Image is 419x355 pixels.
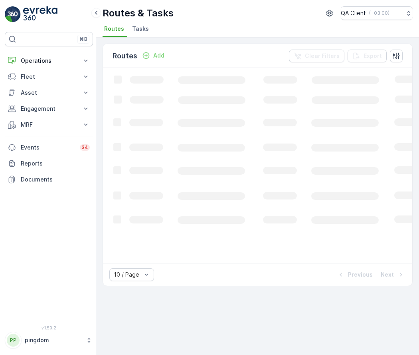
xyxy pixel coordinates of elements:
p: QA Client [341,9,366,17]
p: Add [153,52,164,60]
button: Next [380,270,406,279]
p: Engagement [21,105,77,113]
p: Clear Filters [305,52,340,60]
p: Asset [21,89,77,97]
img: logo_light-DOdMpM7g.png [23,6,57,22]
p: Events [21,144,75,152]
p: Next [381,271,394,279]
p: Documents [21,176,90,183]
p: Operations [21,57,77,65]
p: pingdom [25,336,82,344]
a: Reports [5,156,93,172]
p: ( +03:00 ) [369,10,389,16]
p: Export [364,52,382,60]
p: ⌘B [79,36,87,42]
button: Clear Filters [289,50,344,62]
p: Routes & Tasks [103,7,174,20]
button: Fleet [5,69,93,85]
span: Routes [104,25,124,33]
a: Documents [5,172,93,187]
p: MRF [21,121,77,129]
button: PPpingdom [5,332,93,349]
p: Previous [348,271,373,279]
button: QA Client(+03:00) [341,6,413,20]
span: Tasks [132,25,149,33]
button: Previous [336,270,374,279]
p: Routes [113,50,137,62]
span: v 1.50.2 [5,325,93,330]
div: PP [7,334,20,347]
p: 34 [81,144,88,151]
button: Export [348,50,387,62]
img: logo [5,6,21,22]
button: Engagement [5,101,93,117]
a: Events34 [5,140,93,156]
p: Fleet [21,73,77,81]
p: Reports [21,160,90,168]
button: Operations [5,53,93,69]
button: MRF [5,117,93,133]
button: Asset [5,85,93,101]
button: Add [139,51,168,60]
